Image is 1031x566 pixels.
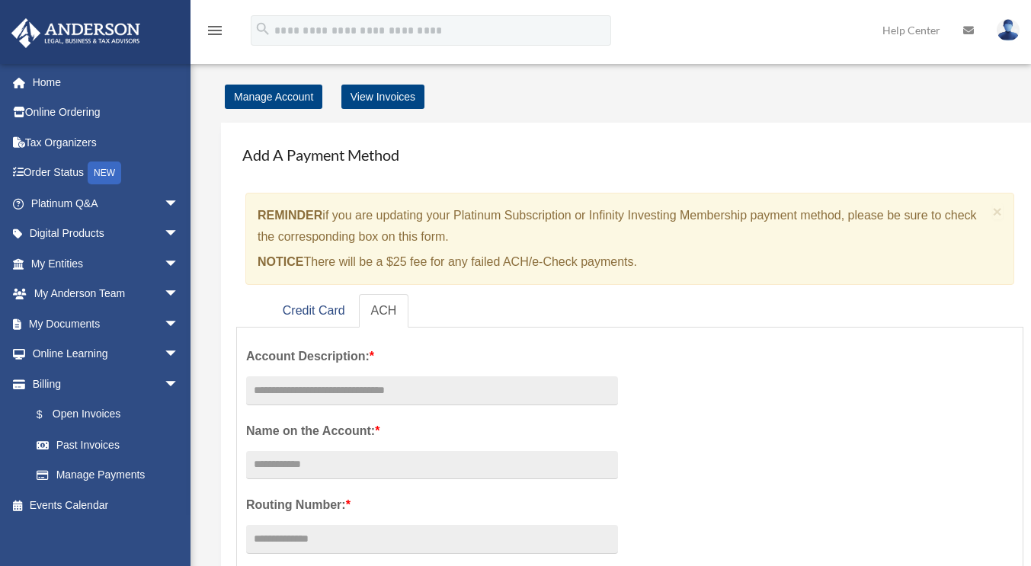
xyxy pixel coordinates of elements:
img: Anderson Advisors Platinum Portal [7,18,145,48]
div: if you are updating your Platinum Subscription or Infinity Investing Membership payment method, p... [245,193,1014,285]
a: Credit Card [271,294,357,328]
a: Home [11,67,202,98]
a: View Invoices [341,85,424,109]
a: My Entitiesarrow_drop_down [11,248,202,279]
a: Platinum Q&Aarrow_drop_down [11,188,202,219]
a: ACH [359,294,409,328]
span: arrow_drop_down [164,219,194,250]
div: NEW [88,161,121,184]
button: Close [993,203,1003,219]
strong: NOTICE [258,255,303,268]
a: Events Calendar [11,490,202,520]
a: Tax Organizers [11,127,202,158]
a: Billingarrow_drop_down [11,369,202,399]
a: Online Ordering [11,98,202,128]
p: There will be a $25 fee for any failed ACH/e-Check payments. [258,251,987,273]
i: search [255,21,271,37]
span: arrow_drop_down [164,188,194,219]
a: Digital Productsarrow_drop_down [11,219,202,249]
a: Manage Account [225,85,322,109]
a: Past Invoices [21,430,202,460]
a: $Open Invoices [21,399,202,430]
label: Name on the Account: [246,421,618,442]
span: arrow_drop_down [164,279,194,310]
img: User Pic [997,19,1020,41]
a: Order StatusNEW [11,158,202,189]
a: Online Learningarrow_drop_down [11,339,202,369]
span: arrow_drop_down [164,369,194,400]
label: Account Description: [246,346,618,367]
span: × [993,203,1003,220]
a: My Documentsarrow_drop_down [11,309,202,339]
span: arrow_drop_down [164,248,194,280]
strong: REMINDER [258,209,322,222]
span: arrow_drop_down [164,309,194,340]
a: Manage Payments [21,460,194,491]
span: $ [45,405,53,424]
label: Routing Number: [246,494,618,516]
i: menu [206,21,224,40]
a: My Anderson Teamarrow_drop_down [11,279,202,309]
span: arrow_drop_down [164,339,194,370]
h4: Add A Payment Method [236,138,1023,171]
a: menu [206,27,224,40]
